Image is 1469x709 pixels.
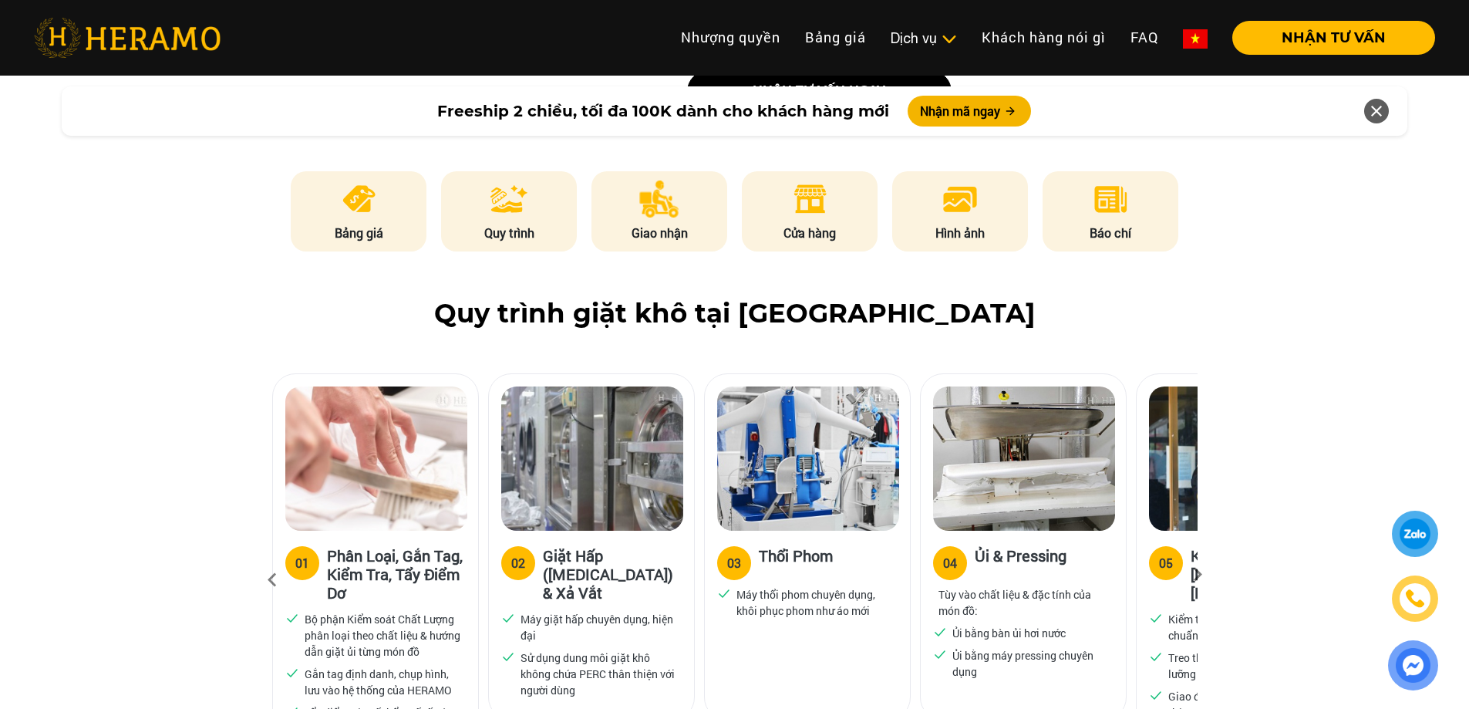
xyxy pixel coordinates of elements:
[759,546,833,577] h3: Thổi Phom
[1149,611,1163,625] img: checked.svg
[969,21,1118,54] a: Khách hàng nói gì
[591,224,727,242] p: Giao nhận
[305,611,460,660] p: Bộ phận Kiểm soát Chất Lượng phân loại theo chất liệu & hướng dẫn giặt ủi từng món đồ
[1043,224,1178,242] p: Báo chí
[1183,29,1208,49] img: vn-flag.png
[34,298,1435,329] h2: Quy trình giặt khô tại [GEOGRAPHIC_DATA]
[490,181,527,218] img: process.png
[441,224,577,242] p: Quy trình
[285,387,467,531] img: heramo-quy-trinh-giat-hap-tieu-chuan-buoc-1
[952,625,1066,641] p: Ủi bằng bàn ủi hơi nước
[305,666,460,698] p: Gắn tag định danh, chụp hình, lưu vào hệ thống của HERAMO
[892,224,1028,242] p: Hình ảnh
[501,650,515,663] img: checked.svg
[1149,387,1331,531] img: heramo-quy-trinh-giat-hap-tieu-chuan-buoc-5
[669,21,793,54] a: Nhượng quyền
[521,650,676,698] p: Sử dụng dung môi giặt khô không chứa PERC thân thiện với người dùng
[933,625,947,639] img: checked.svg
[908,96,1031,127] button: Nhận mã ngay
[727,554,741,572] div: 03
[1220,31,1435,45] a: NHẬN TƯ VẤN
[793,21,878,54] a: Bảng giá
[1407,590,1424,607] img: phone-icon
[521,611,676,643] p: Máy giặt hấp chuyên dụng, hiện đại
[742,224,878,242] p: Cửa hàng
[285,611,299,625] img: checked.svg
[34,18,221,58] img: heramo-logo.png
[736,586,892,619] p: Máy thổi phom chuyên dụng, khôi phục phom như áo mới
[501,611,515,625] img: checked.svg
[543,546,682,602] h3: Giặt Hấp ([MEDICAL_DATA]) & Xả Vắt
[1149,688,1163,702] img: checked.svg
[291,224,426,242] p: Bảng giá
[1168,650,1324,682] p: Treo thẳng thớm, đóng gói kỹ lưỡng
[975,546,1066,577] h3: Ủi & Pressing
[1394,578,1436,620] a: phone-icon
[340,181,378,218] img: pricing.png
[791,181,829,218] img: store.png
[437,100,889,123] span: Freeship 2 chiều, tối đa 100K dành cho khách hàng mới
[511,554,525,572] div: 02
[1232,21,1435,55] button: NHẬN TƯ VẤN
[941,32,957,47] img: subToggleIcon
[717,586,731,600] img: checked.svg
[285,666,299,680] img: checked.svg
[952,647,1108,680] p: Ủi bằng máy pressing chuyên dụng
[1118,21,1171,54] a: FAQ
[717,387,899,531] img: heramo-quy-trinh-giat-hap-tieu-chuan-buoc-3
[501,387,683,531] img: heramo-quy-trinh-giat-hap-tieu-chuan-buoc-2
[1159,554,1173,572] div: 05
[943,554,957,572] div: 04
[1191,546,1329,602] h3: Kiểm Tra Chất [PERSON_NAME] & [PERSON_NAME]
[327,546,466,602] h3: Phân Loại, Gắn Tag, Kiểm Tra, Tẩy Điểm Dơ
[933,647,947,661] img: checked.svg
[933,387,1115,531] img: heramo-quy-trinh-giat-hap-tieu-chuan-buoc-4
[1149,650,1163,663] img: checked.svg
[1092,181,1130,218] img: news.png
[891,28,957,49] div: Dịch vụ
[1168,611,1324,643] p: Kiểm tra chất lượng xử lý đạt chuẩn
[942,181,979,218] img: image.png
[938,586,1108,619] p: Tùy vào chất liệu & đặc tính của món đồ:
[639,181,679,218] img: delivery.png
[295,554,309,572] div: 01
